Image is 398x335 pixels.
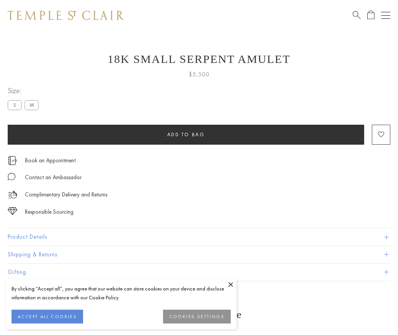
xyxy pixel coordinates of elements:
img: Temple St. Clair [8,11,124,20]
p: Complimentary Delivery and Returns [25,190,107,200]
button: Shipping & Returns [8,246,390,263]
button: Open navigation [381,11,390,20]
button: Add to bag [8,125,364,145]
span: Size: [8,84,42,97]
img: icon_appointment.svg [8,156,17,165]
div: Contact an Ambassador [25,173,82,182]
img: icon_delivery.svg [8,190,17,200]
label: S [8,100,22,110]
span: Add to bag [167,131,205,138]
a: Search [353,10,361,20]
label: M [25,100,38,110]
img: icon_sourcing.svg [8,207,17,215]
a: Book an Appointment [25,156,76,165]
a: Open Shopping Bag [367,10,375,20]
img: MessageIcon-01_2.svg [8,173,15,180]
button: Product Details [8,228,390,246]
button: Gifting [8,264,390,281]
h1: 18K Small Serpent Amulet [8,53,390,66]
span: $5,500 [189,69,210,79]
div: By clicking “Accept all”, you agree that our website can store cookies on your device and disclos... [12,284,231,302]
button: COOKIES SETTINGS [163,310,231,323]
div: Responsible Sourcing [25,207,73,217]
button: ACCEPT ALL COOKIES [12,310,83,323]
